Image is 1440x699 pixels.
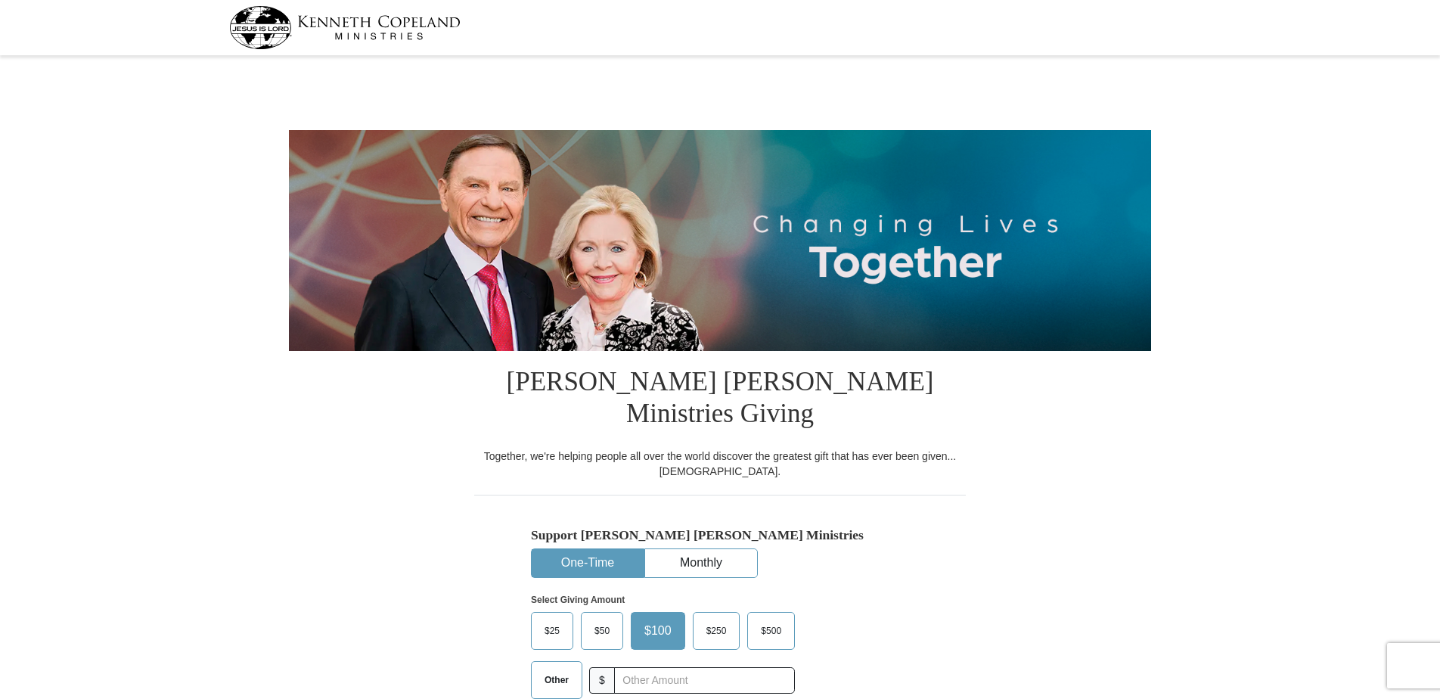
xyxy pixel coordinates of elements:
button: One-Time [532,549,644,577]
span: $25 [537,620,567,642]
h5: Support [PERSON_NAME] [PERSON_NAME] Ministries [531,527,909,543]
span: $100 [637,620,679,642]
span: $250 [699,620,734,642]
strong: Select Giving Amount [531,595,625,605]
span: $500 [753,620,789,642]
div: Together, we're helping people all over the world discover the greatest gift that has ever been g... [474,449,966,479]
span: Other [537,669,576,691]
button: Monthly [645,549,757,577]
input: Other Amount [614,667,795,694]
span: $ [589,667,615,694]
h1: [PERSON_NAME] [PERSON_NAME] Ministries Giving [474,351,966,449]
span: $50 [587,620,617,642]
img: kcm-header-logo.svg [229,6,461,49]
